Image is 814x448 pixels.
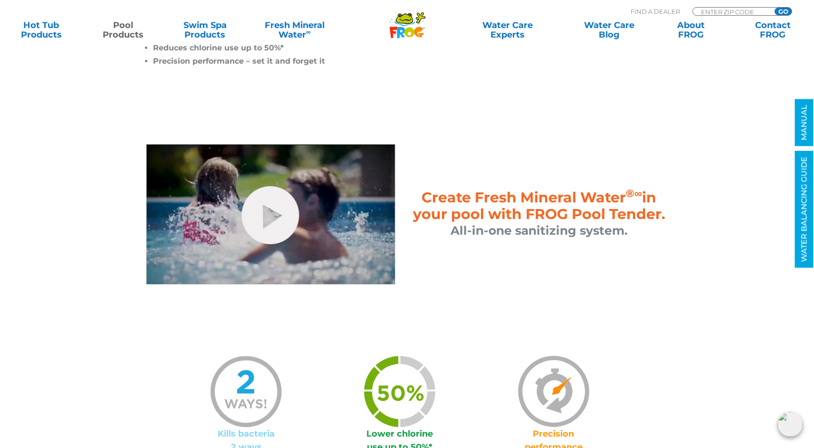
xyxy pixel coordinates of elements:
sup: ®∞ [626,187,642,200]
a: ContactFROG [741,20,804,39]
span: All-in-one sanitizing system. [450,223,628,238]
img: icon-2-ways-blue [211,356,282,427]
a: Water CareExperts [456,20,559,39]
a: AboutFROG [659,20,723,39]
input: Zip Code Form [700,8,764,16]
a: Fresh MineralWater∞ [255,20,334,39]
a: Hot TubProducts [10,20,73,39]
img: flippin-frog-video-still [146,144,395,285]
a: Water CareBlog [577,20,641,39]
img: openIcon [778,412,803,437]
a: PoolProducts [91,20,155,39]
li: Reduces chlorine use up to 50%* [153,41,376,55]
p: Find A Dealer [631,7,680,16]
a: Swim SpaProducts [173,20,237,39]
img: icon-50percent-green [364,356,435,427]
a: MANUAL [795,99,814,146]
img: icon-precision-orange [518,356,589,427]
li: Precision performance – set it and forget it [153,55,376,68]
a: WATER BALANCING GUIDE [795,151,814,268]
input: GO [775,8,792,15]
span: Create Fresh Mineral Water in your pool with FROG Pool Tender. [413,189,665,223]
sup: ∞ [306,28,311,36]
